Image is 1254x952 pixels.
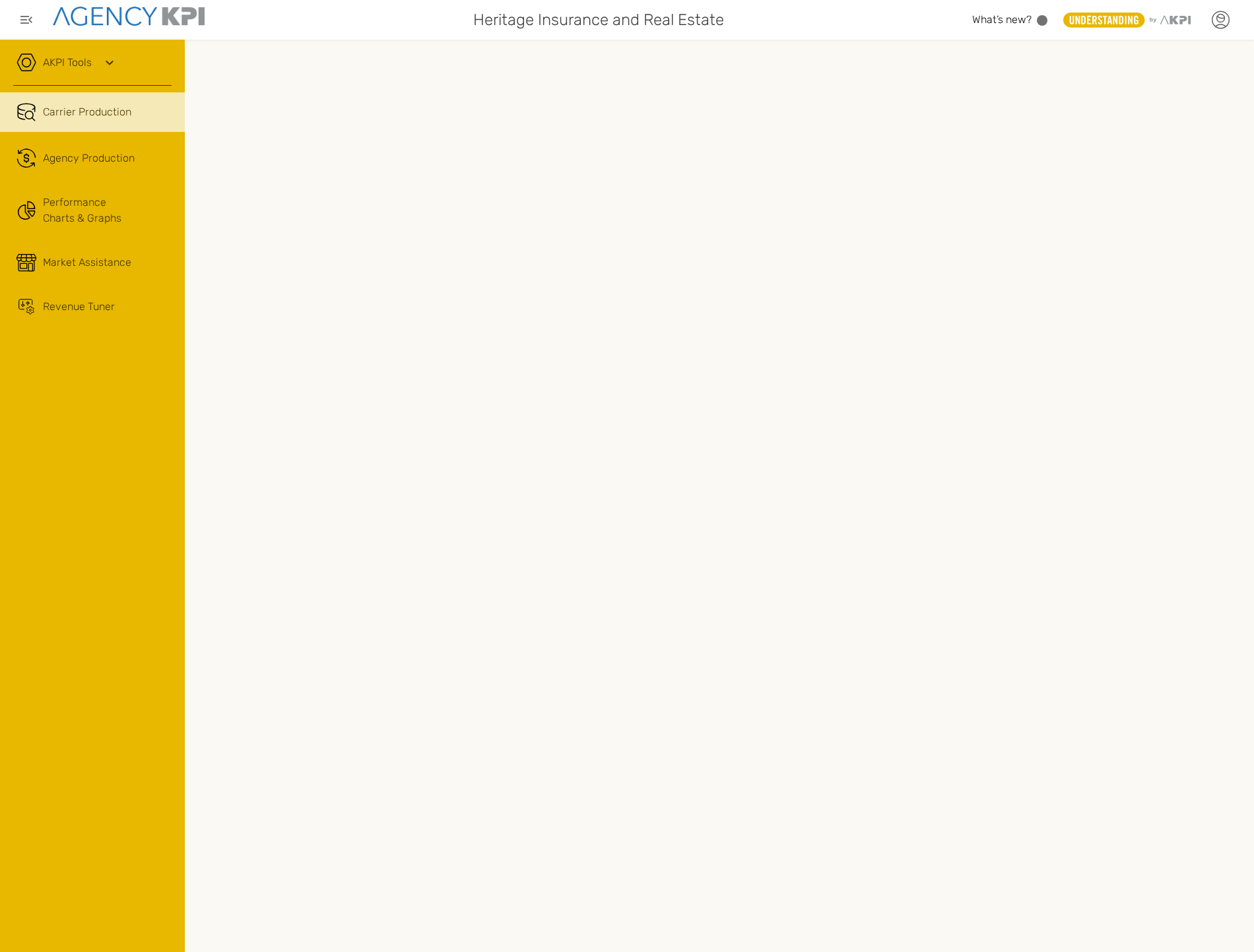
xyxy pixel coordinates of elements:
span: Agency Production [43,150,135,166]
span: Heritage Insurance and Real Estate [473,8,724,32]
span: Carrier Production [43,104,131,120]
span: What’s new? [972,13,1032,26]
span: Revenue Tuner [43,299,115,315]
span: Market Assistance [43,255,131,270]
a: AKPI Tools [43,55,92,71]
img: agencykpi-logo-550x69-2d9e3fa8.png [53,7,205,26]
